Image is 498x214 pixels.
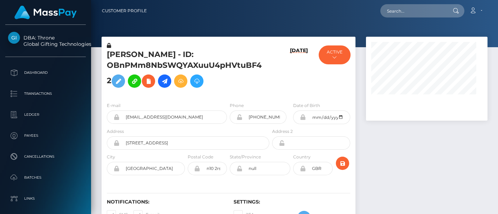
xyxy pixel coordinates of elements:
[272,128,293,135] label: Address 2
[293,154,311,160] label: Country
[319,45,351,64] button: ACTIVE
[5,64,86,81] a: Dashboard
[8,151,83,162] p: Cancellations
[188,154,213,160] label: Postal Code
[107,199,223,205] h6: Notifications:
[8,172,83,183] p: Batches
[8,67,83,78] p: Dashboard
[107,49,265,91] h5: [PERSON_NAME] - ID: OBnPMm8NbSWQYAXuuU4pHVtuBF42
[230,102,244,109] label: Phone
[234,199,350,205] h6: Settings:
[8,32,20,44] img: Global Gifting Technologies Inc
[8,193,83,204] p: Links
[5,190,86,207] a: Links
[380,4,446,17] input: Search...
[8,109,83,120] p: Ledger
[102,3,147,18] a: Customer Profile
[5,169,86,186] a: Batches
[107,154,115,160] label: City
[8,130,83,141] p: Payees
[5,85,86,102] a: Transactions
[290,48,308,94] h6: [DATE]
[293,102,320,109] label: Date of Birth
[5,127,86,144] a: Payees
[5,106,86,123] a: Ledger
[14,6,77,19] img: MassPay Logo
[158,74,171,88] a: Initiate Payout
[5,35,86,47] span: DBA: Throne Global Gifting Technologies Inc
[5,148,86,165] a: Cancellations
[107,102,120,109] label: E-mail
[230,154,261,160] label: State/Province
[107,128,124,135] label: Address
[8,88,83,99] p: Transactions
